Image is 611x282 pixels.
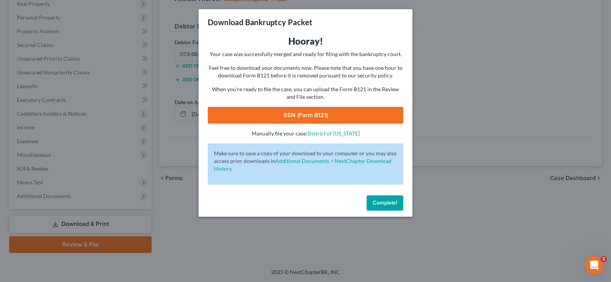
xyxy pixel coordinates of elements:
[373,200,397,206] span: Complete!
[208,35,403,47] h3: Hooray!
[214,158,391,172] a: Additional Documents > NextChapter Download History.
[208,50,403,58] p: Your case was successfully merged and ready for filing with the bankruptcy court.
[601,256,607,262] span: 2
[214,150,397,172] p: Make sure to save a copy of your download to your computer or you may also access prior downloads in
[208,107,403,124] a: SSN (Form B121)
[367,195,403,211] button: Complete!
[585,256,603,274] iframe: Intercom live chat
[208,130,403,137] p: Manually file your case:
[208,64,403,79] p: Feel free to download your documents now. Please note that you have one hour to download Form B12...
[208,85,403,101] p: When you're ready to file the case, you can upload the Form B121 in the Review and File section.
[208,17,312,27] h3: Download Bankruptcy Packet
[307,130,360,137] a: District of [US_STATE]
